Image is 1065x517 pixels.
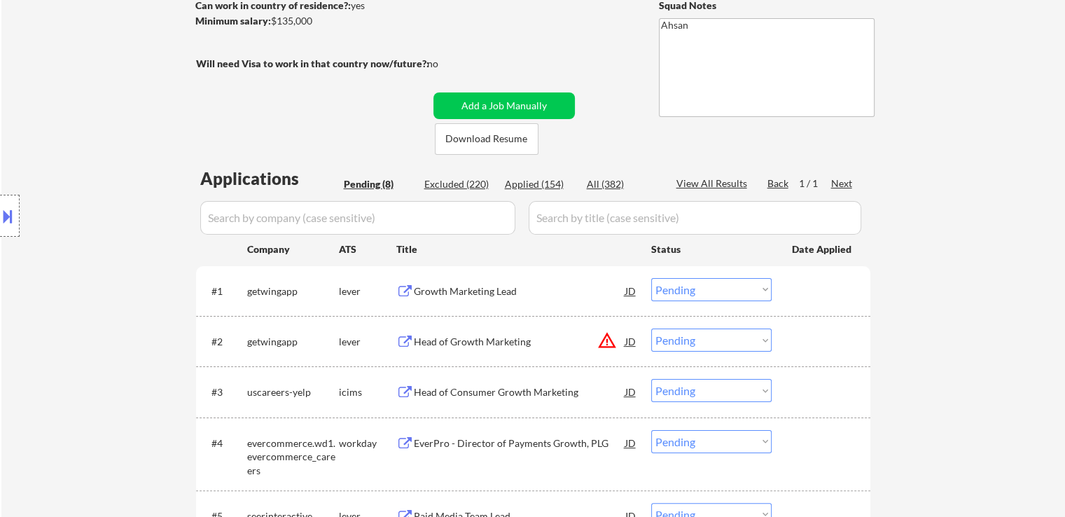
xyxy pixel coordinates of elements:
input: Search by title (case sensitive) [529,201,861,235]
button: Download Resume [435,123,538,155]
div: Company [247,242,339,256]
div: uscareers-yelp [247,385,339,399]
div: lever [339,335,396,349]
div: JD [624,430,638,455]
div: evercommerce.wd1.evercommerce_careers [247,436,339,478]
div: JD [624,329,638,354]
div: JD [624,278,638,303]
strong: Will need Visa to work in that country now/future?: [196,57,429,69]
div: Growth Marketing Lead [414,284,625,298]
div: Title [396,242,638,256]
div: icims [339,385,396,399]
div: All (382) [587,177,657,191]
div: 1 / 1 [799,177,831,191]
div: Date Applied [792,242,854,256]
div: Back [767,177,790,191]
div: $135,000 [195,14,429,28]
div: Next [831,177,854,191]
button: Add a Job Manually [433,92,575,119]
div: workday [339,436,396,450]
div: Head of Consumer Growth Marketing [414,385,625,399]
div: Applications [200,170,339,187]
div: getwingapp [247,284,339,298]
button: warning_amber [597,331,617,350]
div: Pending (8) [344,177,414,191]
div: getwingapp [247,335,339,349]
div: Head of Growth Marketing [414,335,625,349]
div: ATS [339,242,396,256]
strong: Minimum salary: [195,15,271,27]
div: Status [651,236,772,261]
div: Excluded (220) [424,177,494,191]
div: View All Results [676,177,751,191]
div: #4 [211,436,236,450]
div: no [427,57,467,71]
div: JD [624,379,638,404]
div: #3 [211,385,236,399]
div: Applied (154) [505,177,575,191]
div: EverPro - Director of Payments Growth, PLG [414,436,625,450]
div: lever [339,284,396,298]
input: Search by company (case sensitive) [200,201,515,235]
